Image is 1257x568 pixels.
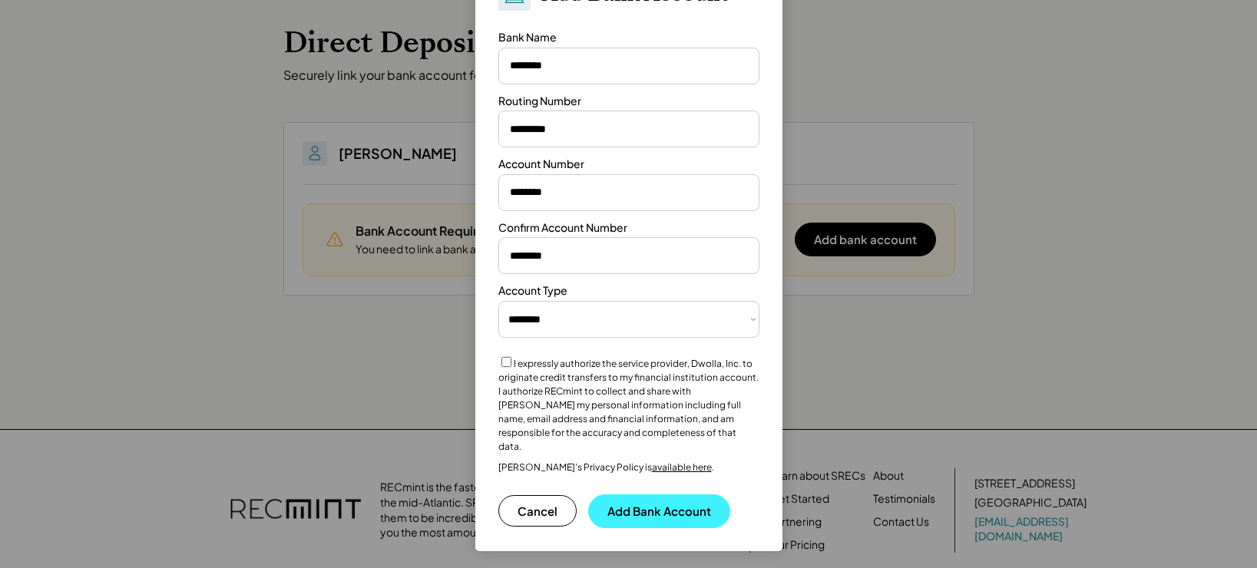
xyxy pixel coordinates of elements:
div: Bank Name [498,30,557,45]
div: Confirm Account Number [498,220,627,236]
label: I expressly authorize the service provider, Dwolla, Inc. to originate credit transfers to my fina... [498,358,759,452]
button: Add Bank Account [588,494,730,528]
a: available here [652,461,712,473]
div: Routing Number [498,94,581,109]
div: [PERSON_NAME]’s Privacy Policy is . [498,461,714,474]
button: Cancel [498,495,577,527]
div: Account Number [498,157,584,172]
div: Account Type [498,283,567,299]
